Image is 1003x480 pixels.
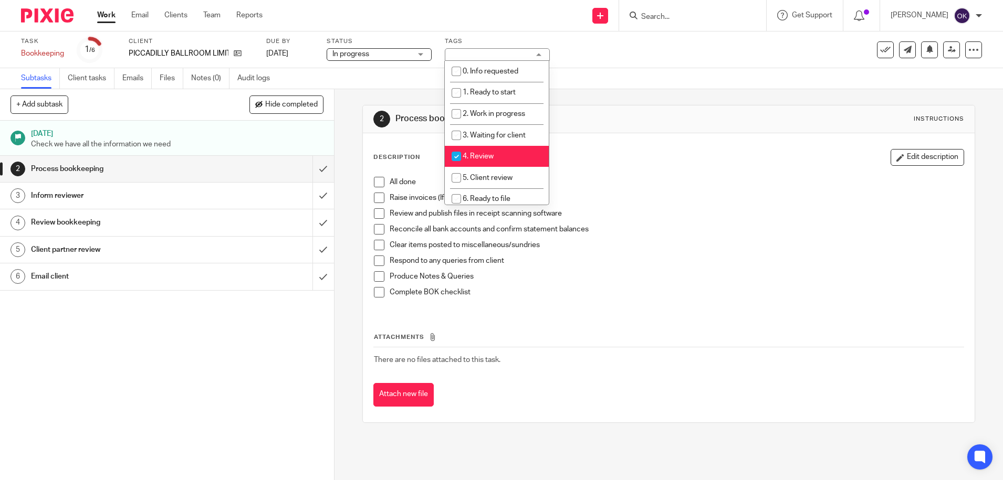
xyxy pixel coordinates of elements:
[792,12,832,19] span: Get Support
[237,68,278,89] a: Audit logs
[954,7,970,24] img: svg%3E
[390,224,964,234] p: Reconcile all bank accounts and confirm statement balances
[374,334,424,340] span: Attachments
[21,8,74,23] img: Pixie
[395,113,691,124] h1: Process bookkeeping
[203,10,221,20] a: Team
[191,68,229,89] a: Notes (0)
[266,37,314,46] label: Due by
[85,44,95,56] div: 1
[390,287,964,297] p: Complete BOK checklist
[390,177,964,187] p: All done
[463,153,494,160] span: 4. Review
[373,153,420,162] p: Description
[914,115,964,123] div: Instructions
[122,68,152,89] a: Emails
[390,193,964,203] p: Raise invoices (If needed)
[265,101,318,109] span: Hide completed
[463,89,516,96] span: 1. Ready to start
[21,68,60,89] a: Subtasks
[249,95,323,113] button: Hide completed
[129,37,253,46] label: Client
[11,162,25,176] div: 2
[129,48,228,59] p: PICCADILLY BALLROOM LIMITED
[21,37,64,46] label: Task
[266,50,288,57] span: [DATE]
[236,10,263,20] a: Reports
[891,149,964,166] button: Edit description
[21,48,64,59] div: Bookkeeping
[390,240,964,250] p: Clear items posted to miscellaneous/sundries
[89,47,95,53] small: /6
[31,139,323,150] p: Check we have all the information we need
[11,95,68,113] button: + Add subtask
[11,242,25,257] div: 5
[31,215,212,230] h1: Review bookkeeping
[11,188,25,203] div: 3
[463,132,526,139] span: 3. Waiting for client
[160,68,183,89] a: Files
[640,13,735,22] input: Search
[373,111,390,127] div: 2
[11,216,25,230] div: 4
[31,242,212,258] h1: Client partner review
[31,269,212,284] h1: Email client
[374,356,500,364] span: There are no files attached to this task.
[373,383,434,407] button: Attach new file
[327,37,432,46] label: Status
[445,37,550,46] label: Tags
[97,10,116,20] a: Work
[31,161,212,177] h1: Process bookkeeping
[31,188,212,204] h1: Inform reviewer
[891,10,948,20] p: [PERSON_NAME]
[332,50,369,58] span: In progress
[463,110,525,118] span: 2. Work in progress
[390,208,964,219] p: Review and publish files in receipt scanning software
[463,195,510,202] span: 6. Ready to file
[31,126,323,139] h1: [DATE]
[463,174,513,182] span: 5. Client review
[11,269,25,284] div: 6
[164,10,187,20] a: Clients
[131,10,149,20] a: Email
[68,68,114,89] a: Client tasks
[390,271,964,282] p: Produce Notes & Queries
[463,68,518,75] span: 0. Info requested
[390,255,964,266] p: Respond to any queries from client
